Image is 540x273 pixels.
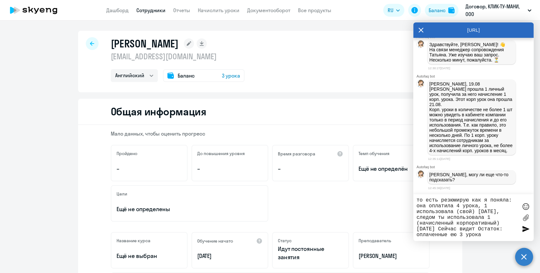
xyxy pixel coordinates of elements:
[359,165,424,173] span: Ещё не определён
[117,252,182,260] p: Ещё не выбран
[388,6,393,14] span: RU
[429,42,514,62] p: Здравствуйте, [PERSON_NAME]! 👋 ﻿На связи менеджер сопровождения Татьяна. Уже изучаю ваш запрос. Н...
[462,3,535,18] button: Договор, КЛИК-ТУ-МАНИ, ООО
[428,157,450,161] time: 12:35:11[DATE]
[383,4,404,17] button: RU
[298,7,331,13] a: Все продукты
[429,81,514,153] p: [PERSON_NAME], 19.08 [PERSON_NAME] прошла 1 личный урок, получила за него начисление 1 корп. урок...
[111,105,206,118] h2: Общая информация
[417,40,425,50] img: bot avatar
[247,7,290,13] a: Документооборот
[429,172,514,182] p: [PERSON_NAME], могу ли еще что-то подсказать?
[117,191,127,197] h5: Цели
[178,72,195,79] span: Баланс
[173,7,190,13] a: Отчеты
[197,165,262,173] p: –
[117,238,150,244] h5: Название курса
[417,170,425,180] img: bot avatar
[278,151,315,157] h5: Время разговора
[198,7,239,13] a: Начислить уроки
[222,72,240,79] span: 3 урока
[425,4,458,17] button: Балансbalance
[117,205,262,213] p: Ещё не определены
[416,165,534,169] div: Autofaq bot
[416,74,534,78] div: Autofaq bot
[111,51,245,62] p: [EMAIL_ADDRESS][DOMAIN_NAME]
[465,3,525,18] p: Договор, КЛИК-ТУ-МАНИ, ООО
[429,6,446,14] div: Баланс
[428,186,450,190] time: 12:45:36[DATE]
[428,66,450,70] time: 12:30:27[DATE]
[359,238,391,244] h5: Преподаватель
[111,37,179,50] h1: [PERSON_NAME]
[417,80,425,89] img: bot avatar
[117,151,137,156] h5: Пройдено
[197,238,233,244] h5: Обучение начато
[136,7,165,13] a: Сотрудники
[416,197,518,238] textarea: то есть резюмирую как я поняла: она оплатила 4 урока, 1 использовала (свой) [DATE], следом ты исп...
[197,252,262,260] p: [DATE]
[359,252,424,260] p: [PERSON_NAME]
[106,7,129,13] a: Дашборд
[111,130,430,137] p: Мало данных, чтобы оценить прогресс
[278,245,343,261] p: Идут постоянные занятия
[278,165,343,173] p: –
[448,7,455,13] img: balance
[278,238,292,244] h5: Статус
[117,165,182,173] p: –
[359,151,390,156] h5: Темп обучения
[521,213,530,222] label: Лимит 10 файлов
[197,151,245,156] h5: До повышения уровня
